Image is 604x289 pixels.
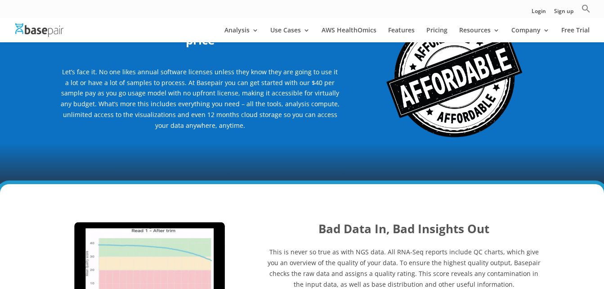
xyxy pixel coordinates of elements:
[561,27,590,42] a: Free Trial
[15,23,63,36] img: Basepair
[388,27,415,42] a: Features
[60,67,340,137] p: Let’s face it. No one likes annual software licenses unless they know they are going to use it a ...
[532,9,546,18] a: Login
[381,15,528,140] img: Pricing
[318,221,489,237] b: Bad Data In, Bad Insights Out
[426,27,447,42] a: Pricing
[224,27,259,42] a: Analysis
[459,27,500,42] a: Resources
[71,15,330,48] b: Commercial grade software at an affordable price
[270,27,310,42] a: Use Cases
[559,244,593,278] iframe: Drift Widget Chat Controller
[582,4,591,18] a: Search Icon Link
[582,4,591,13] svg: Search
[322,27,376,42] a: AWS HealthOmics
[511,27,550,42] a: Company
[554,9,573,18] a: Sign up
